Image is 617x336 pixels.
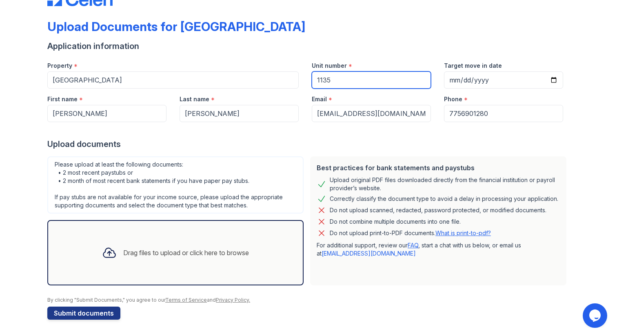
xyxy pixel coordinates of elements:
[330,229,491,237] p: Do not upload print-to-PDF documents.
[47,40,570,52] div: Application information
[47,297,570,303] div: By clicking "Submit Documents," you agree to our and
[408,242,418,249] a: FAQ
[47,138,570,150] div: Upload documents
[180,95,209,103] label: Last name
[47,95,78,103] label: First name
[583,303,609,328] iframe: chat widget
[47,62,72,70] label: Property
[317,163,560,173] div: Best practices for bank statements and paystubs
[312,62,347,70] label: Unit number
[312,95,327,103] label: Email
[330,194,558,204] div: Correctly classify the document type to avoid a delay in processing your application.
[444,62,502,70] label: Target move in date
[47,307,120,320] button: Submit documents
[330,176,560,192] div: Upload original PDF files downloaded directly from the financial institution or payroll provider’...
[47,19,305,34] div: Upload Documents for [GEOGRAPHIC_DATA]
[330,205,546,215] div: Do not upload scanned, redacted, password protected, or modified documents.
[322,250,416,257] a: [EMAIL_ADDRESS][DOMAIN_NAME]
[330,217,461,227] div: Do not combine multiple documents into one file.
[123,248,249,258] div: Drag files to upload or click here to browse
[317,241,560,258] p: For additional support, review our , start a chat with us below, or email us at
[435,229,491,236] a: What is print-to-pdf?
[47,156,304,214] div: Please upload at least the following documents: • 2 most recent paystubs or • 2 month of most rec...
[216,297,250,303] a: Privacy Policy.
[444,95,462,103] label: Phone
[165,297,207,303] a: Terms of Service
